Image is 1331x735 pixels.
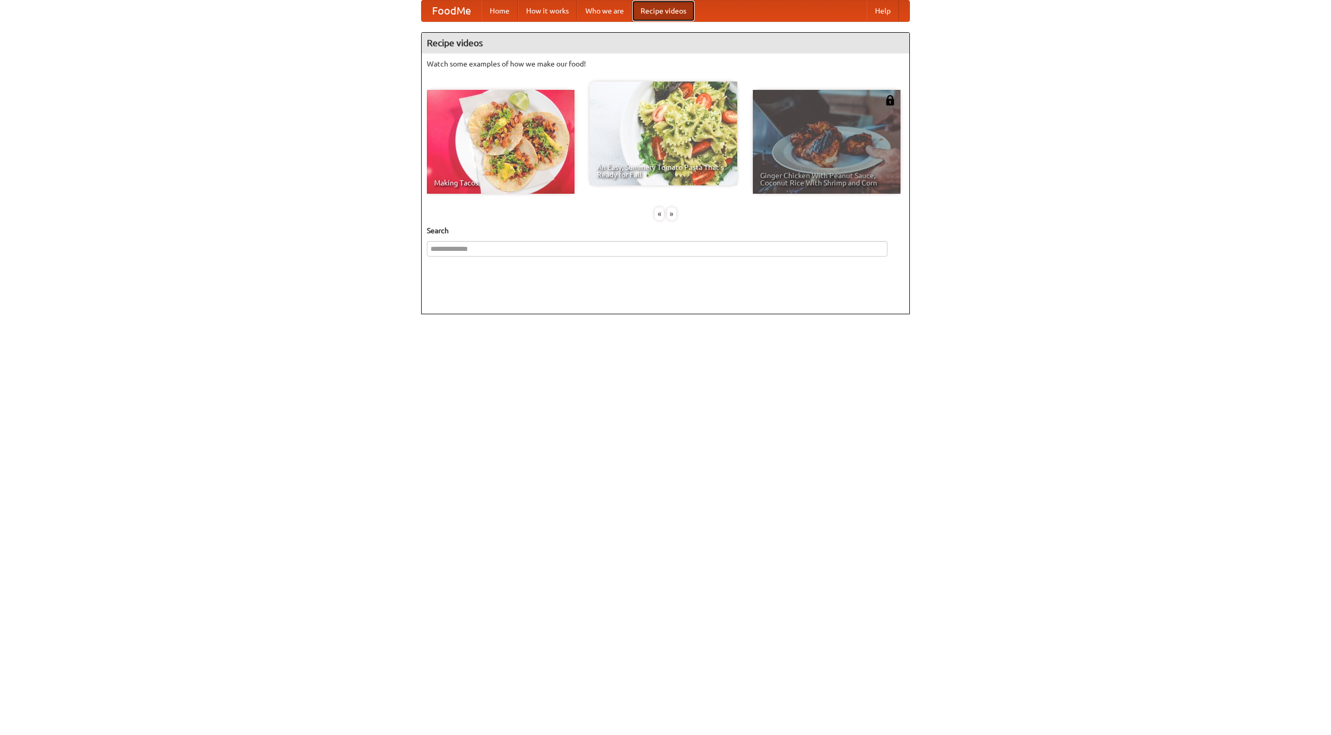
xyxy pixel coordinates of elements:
a: FoodMe [422,1,481,21]
a: How it works [518,1,577,21]
img: 483408.png [885,95,895,105]
p: Watch some examples of how we make our food! [427,59,904,69]
span: An Easy, Summery Tomato Pasta That's Ready for Fall [597,164,730,178]
a: Help [867,1,899,21]
a: Recipe videos [632,1,695,21]
div: » [667,207,676,220]
div: « [655,207,664,220]
h4: Recipe videos [422,33,909,54]
h5: Search [427,225,904,236]
a: Home [481,1,518,21]
a: An Easy, Summery Tomato Pasta That's Ready for Fall [590,82,737,185]
a: Who we are [577,1,632,21]
a: Making Tacos [427,90,575,194]
span: Making Tacos [434,179,567,186]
